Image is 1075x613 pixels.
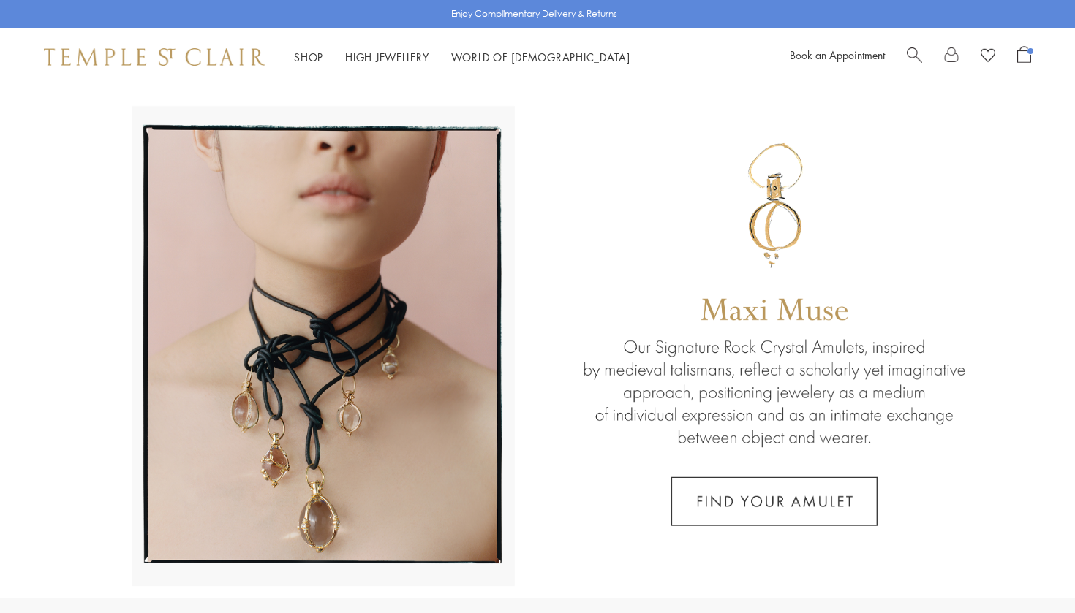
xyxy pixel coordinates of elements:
a: World of [DEMOGRAPHIC_DATA]World of [DEMOGRAPHIC_DATA] [451,50,630,64]
a: ShopShop [294,50,323,64]
a: Open Shopping Bag [1017,46,1031,68]
a: Book an Appointment [790,47,885,62]
a: Search [907,46,922,68]
iframe: Gorgias live chat messenger [1002,544,1060,598]
a: View Wishlist [981,46,995,68]
a: High JewelleryHigh Jewellery [345,50,429,64]
img: Temple St. Clair [44,48,265,66]
nav: Main navigation [294,48,630,66]
p: Enjoy Complimentary Delivery & Returns [451,7,617,21]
